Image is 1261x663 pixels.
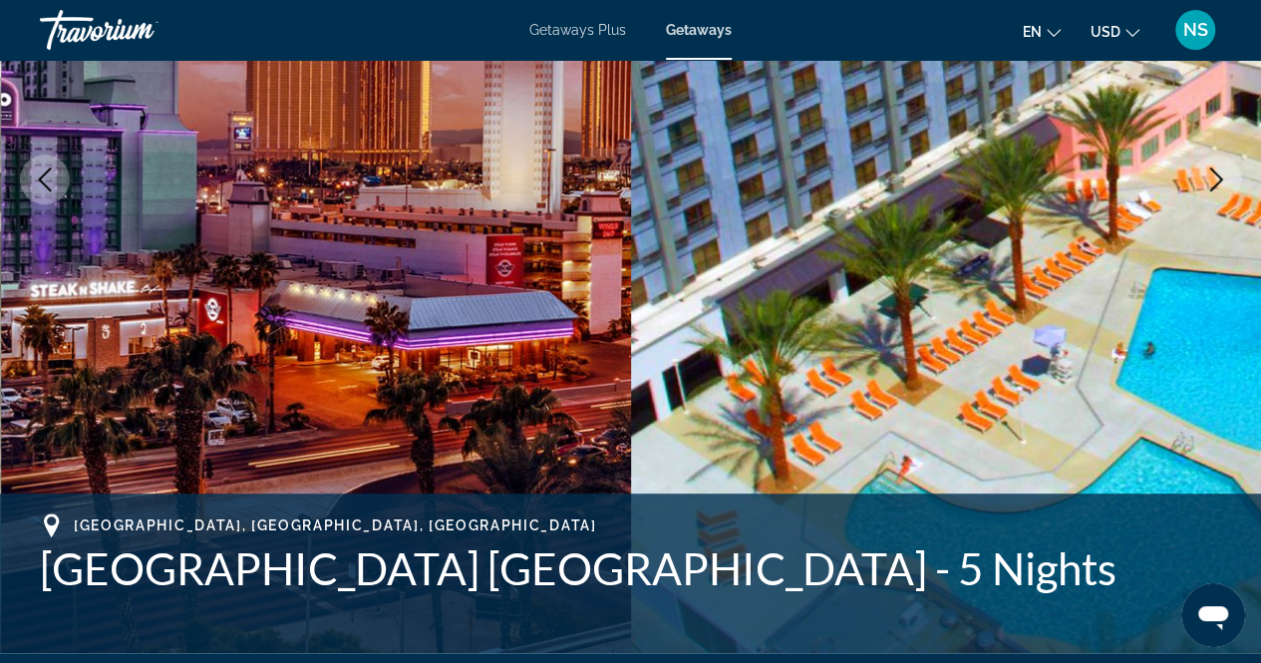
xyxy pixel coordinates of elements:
[1183,20,1208,40] span: NS
[1023,17,1061,46] button: Change language
[1091,24,1120,40] span: USD
[40,4,239,56] a: Travorium
[1181,583,1245,647] iframe: Кнопка запуска окна обмена сообщениями
[1023,24,1042,40] span: en
[1169,9,1221,51] button: User Menu
[74,517,596,533] span: [GEOGRAPHIC_DATA], [GEOGRAPHIC_DATA], [GEOGRAPHIC_DATA]
[20,155,70,204] button: Previous image
[666,22,732,38] a: Getaways
[1191,155,1241,204] button: Next image
[1091,17,1139,46] button: Change currency
[40,542,1221,594] h1: [GEOGRAPHIC_DATA] [GEOGRAPHIC_DATA] - 5 Nights
[529,22,626,38] a: Getaways Plus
